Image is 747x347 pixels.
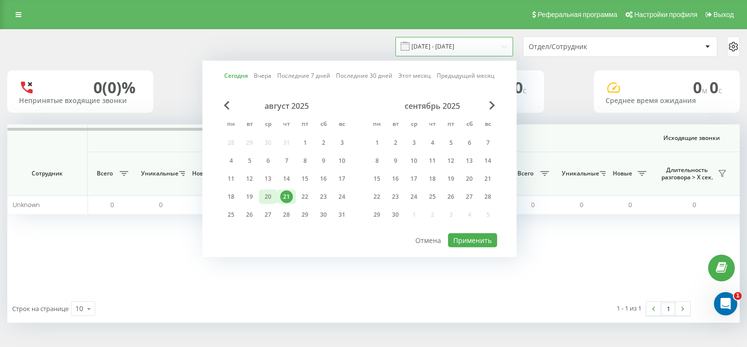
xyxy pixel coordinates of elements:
[442,190,460,204] div: пт 26 сент. 2025 г.
[261,118,275,132] abbr: среда
[442,172,460,186] div: пт 19 сент. 2025 г.
[16,170,79,177] span: Сотрудник
[317,173,330,185] div: 16
[299,173,311,185] div: 15
[299,191,311,203] div: 22
[159,200,162,209] span: 0
[523,85,527,96] span: c
[562,170,597,177] span: Уникальные
[280,173,293,185] div: 14
[317,155,330,167] div: 9
[12,304,69,313] span: Строк на странице
[280,191,293,203] div: 21
[423,136,442,150] div: чт 4 сент. 2025 г.
[225,155,237,167] div: 4
[479,136,497,150] div: вс 7 сент. 2025 г.
[277,190,296,204] div: чт 21 авг. 2025 г.
[714,292,737,315] iframe: Intercom live chat
[460,136,479,150] div: сб 6 сент. 2025 г.
[460,172,479,186] div: сб 20 сент. 2025 г.
[634,11,697,18] span: Настройки профиля
[333,154,351,168] div: вс 10 авг. 2025 г.
[75,304,83,313] div: 10
[426,155,439,167] div: 11
[661,302,676,315] a: 1
[460,154,479,168] div: сб 13 сент. 2025 г.
[610,170,635,177] span: Новые
[314,190,333,204] div: сб 23 авг. 2025 г.
[713,11,734,18] span: Выход
[262,173,274,185] div: 13
[370,118,384,132] abbr: понедельник
[426,191,439,203] div: 25
[296,190,314,204] div: пт 22 авг. 2025 г.
[463,173,476,185] div: 20
[368,190,386,204] div: пн 22 сент. 2025 г.
[242,118,257,132] abbr: вторник
[386,208,405,222] div: вт 30 сент. 2025 г.
[408,173,420,185] div: 17
[333,136,351,150] div: вс 3 авг. 2025 г.
[336,71,392,80] a: Последние 30 дней
[514,77,527,98] span: 0
[368,136,386,150] div: пн 1 сент. 2025 г.
[702,85,710,96] span: м
[405,172,423,186] div: ср 17 сент. 2025 г.
[336,173,348,185] div: 17
[462,118,477,132] abbr: суббота
[243,191,256,203] div: 19
[277,71,330,80] a: Последние 7 дней
[13,200,40,209] span: Unknown
[444,118,458,132] abbr: пятница
[426,137,439,149] div: 4
[222,154,240,168] div: пн 4 авг. 2025 г.
[240,208,259,222] div: вт 26 авг. 2025 г.
[481,191,494,203] div: 28
[262,191,274,203] div: 20
[222,190,240,204] div: пн 18 авг. 2025 г.
[445,137,457,149] div: 5
[240,154,259,168] div: вт 5 авг. 2025 г.
[298,118,312,132] abbr: пятница
[225,191,237,203] div: 18
[243,208,256,221] div: 26
[405,154,423,168] div: ср 10 сент. 2025 г.
[243,173,256,185] div: 12
[628,200,632,209] span: 0
[280,208,293,221] div: 28
[371,191,383,203] div: 22
[93,78,136,97] div: 0 (0)%
[314,208,333,222] div: сб 30 авг. 2025 г.
[617,303,641,313] div: 1 - 1 из 1
[368,208,386,222] div: пн 29 сент. 2025 г.
[110,200,114,209] span: 0
[398,71,431,80] a: Этот месяц
[460,190,479,204] div: сб 27 сент. 2025 г.
[262,208,274,221] div: 27
[336,137,348,149] div: 3
[113,134,482,142] span: Входящие звонки
[386,154,405,168] div: вт 9 сент. 2025 г.
[279,118,294,132] abbr: четверг
[317,191,330,203] div: 23
[277,208,296,222] div: чт 28 авг. 2025 г.
[314,136,333,150] div: сб 2 авг. 2025 г.
[513,170,537,177] span: Всего
[336,191,348,203] div: 24
[368,154,386,168] div: пн 8 сент. 2025 г.
[141,170,176,177] span: Уникальные
[371,137,383,149] div: 1
[426,173,439,185] div: 18
[389,208,402,221] div: 30
[423,190,442,204] div: чт 25 сент. 2025 г.
[259,190,277,204] div: ср 20 авг. 2025 г.
[259,208,277,222] div: ср 27 авг. 2025 г.
[442,154,460,168] div: пт 12 сент. 2025 г.
[479,172,497,186] div: вс 21 сент. 2025 г.
[445,155,457,167] div: 12
[425,118,440,132] abbr: четверг
[693,77,710,98] span: 0
[277,154,296,168] div: чт 7 авг. 2025 г.
[710,77,722,98] span: 0
[445,173,457,185] div: 19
